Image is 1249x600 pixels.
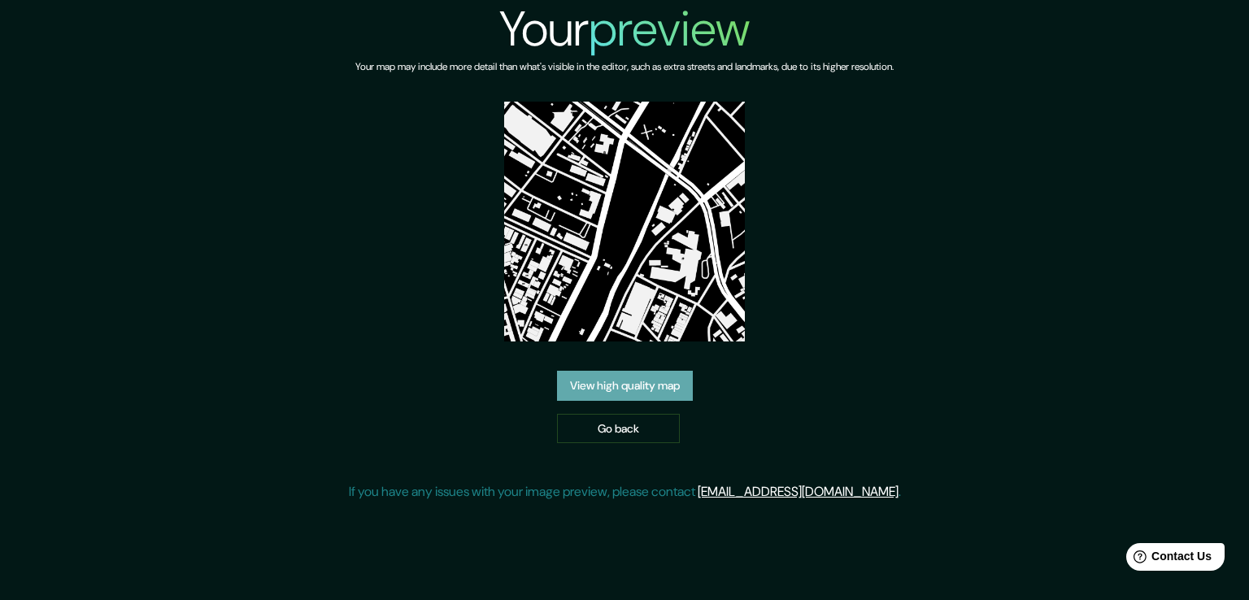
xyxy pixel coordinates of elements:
p: If you have any issues with your image preview, please contact . [349,482,901,502]
h6: Your map may include more detail than what's visible in the editor, such as extra streets and lan... [355,59,894,76]
a: Go back [557,414,680,444]
a: View high quality map [557,371,693,401]
iframe: Help widget launcher [1104,537,1231,582]
a: [EMAIL_ADDRESS][DOMAIN_NAME] [698,483,899,500]
img: created-map-preview [504,102,744,341]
